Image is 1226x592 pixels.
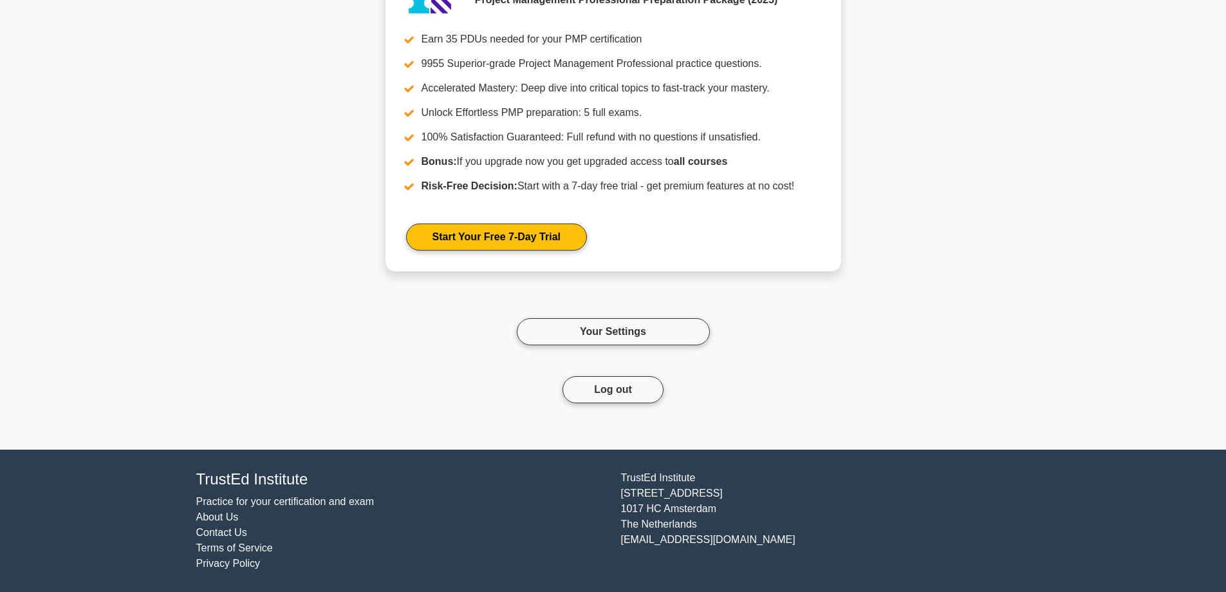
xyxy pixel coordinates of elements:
a: Privacy Policy [196,558,261,569]
a: Practice for your certification and exam [196,496,375,507]
a: Your Settings [517,318,710,345]
a: Start Your Free 7-Day Trial [406,224,587,251]
a: Contact Us [196,527,247,538]
h4: TrustEd Institute [196,470,606,489]
button: Log out [562,376,664,403]
a: About Us [196,511,239,522]
div: TrustEd Institute [STREET_ADDRESS] 1017 HC Amsterdam The Netherlands [EMAIL_ADDRESS][DOMAIN_NAME] [613,470,1038,571]
a: Terms of Service [196,542,273,553]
